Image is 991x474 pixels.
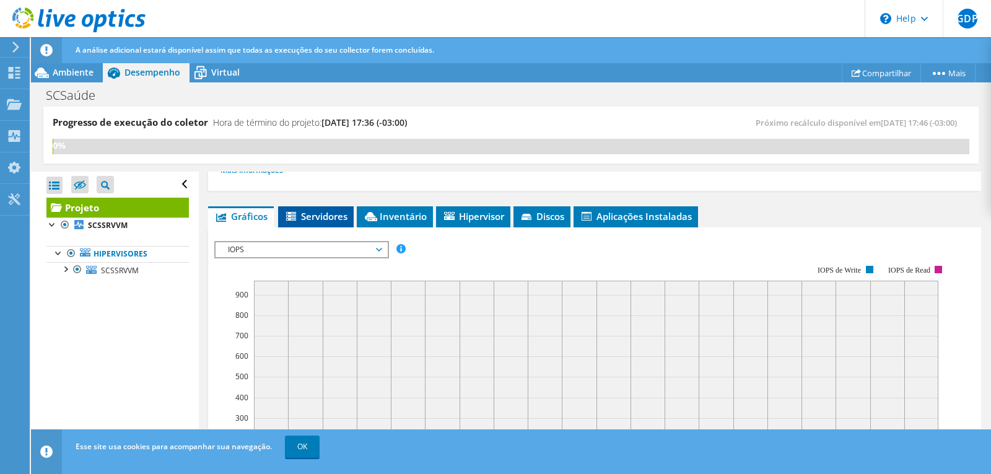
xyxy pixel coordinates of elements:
[520,210,564,222] span: Discos
[222,242,381,257] span: IOPS
[881,117,957,128] span: [DATE] 17:46 (-03:00)
[842,63,921,82] a: Compartilhar
[214,210,268,222] span: Gráficos
[46,217,189,234] a: SCSSRVVM
[285,436,320,458] a: OK
[235,289,248,300] text: 900
[442,210,504,222] span: Hipervisor
[235,351,248,361] text: 600
[46,262,189,278] a: SCSSRVVM
[235,330,248,341] text: 700
[284,210,347,222] span: Servidores
[235,392,248,403] text: 400
[920,63,976,82] a: Mais
[211,66,240,78] span: Virtual
[235,413,248,423] text: 300
[124,66,180,78] span: Desempenho
[235,371,248,382] text: 500
[363,210,427,222] span: Inventário
[958,9,977,29] span: GDP
[76,441,272,452] span: Esse site usa cookies para acompanhar sua navegação.
[818,266,861,274] text: IOPS de Write
[46,246,189,262] a: Hipervisores
[76,45,434,55] span: A análise adicional estará disponível assim que todas as execuções do seu collector forem concluí...
[101,265,139,276] span: SCSSRVVM
[321,116,407,128] span: [DATE] 17:36 (-03:00)
[88,220,128,230] b: SCSSRVVM
[40,89,115,102] h1: SCSaúde
[880,13,891,24] svg: \n
[580,210,692,222] span: Aplicações Instaladas
[220,165,292,175] a: Mais informações
[888,266,930,274] text: IOPS de Read
[213,116,407,129] h4: Hora de término do projeto:
[235,310,248,320] text: 800
[53,66,94,78] span: Ambiente
[46,198,189,217] a: Projeto
[756,117,963,128] span: Próximo recálculo disponível em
